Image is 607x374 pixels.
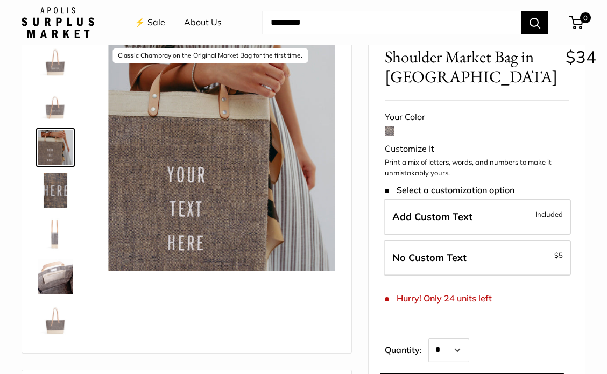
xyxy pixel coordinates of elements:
input: Search... [262,11,521,34]
img: description_Side view of the Shoulder Market Bag [38,216,73,251]
span: $5 [554,251,563,259]
span: Select a customization option [385,185,514,195]
div: Customize It [385,141,569,157]
span: Shoulder Market Bag in [GEOGRAPHIC_DATA] [385,47,557,87]
div: Your Color [385,109,569,125]
span: Hurry! Only 24 units left [385,293,492,304]
a: description_Adjustable soft leather handle [36,85,75,124]
span: No Custom Text [392,251,467,264]
label: Add Custom Text [384,199,571,235]
a: ⚡️ Sale [135,15,165,31]
img: description_Classic Chambray on the Original Market Bag for the first time. [38,130,73,165]
a: description_Classic Chambray on the Original Market Bag for the first time. [36,128,75,167]
label: Leave Blank [384,240,571,276]
label: Quantity: [385,335,428,362]
a: 0 [570,16,583,29]
span: 0 [580,12,591,23]
span: Included [535,208,563,221]
button: Search [521,11,548,34]
a: About Us [184,15,222,31]
span: Add Custom Text [392,210,472,223]
img: description_Adjustable soft leather handle [38,87,73,122]
img: Shoulder Market Bag in Chambray [38,259,73,294]
img: Apolis: Surplus Market [22,7,94,38]
a: Shoulder Market Bag in Chambray [36,257,75,296]
img: description_A close up of our first Chambray Jute Bag [38,173,73,208]
span: - [551,249,563,262]
a: description_A close up of our first Chambray Jute Bag [36,171,75,210]
img: Shoulder Market Bag in Chambray [38,302,73,337]
a: description_Our first Chambray Shoulder Market Bag [36,42,75,81]
span: $34 [566,46,596,67]
a: description_Side view of the Shoulder Market Bag [36,214,75,253]
img: description_Classic Chambray on the Original Market Bag for the first time. [108,44,335,271]
img: description_Our first Chambray Shoulder Market Bag [38,44,73,79]
a: Shoulder Market Bag in Chambray [36,300,75,339]
div: Classic Chambray on the Original Market Bag for the first time. [112,48,308,63]
p: Print a mix of letters, words, and numbers to make it unmistakably yours. [385,157,569,178]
